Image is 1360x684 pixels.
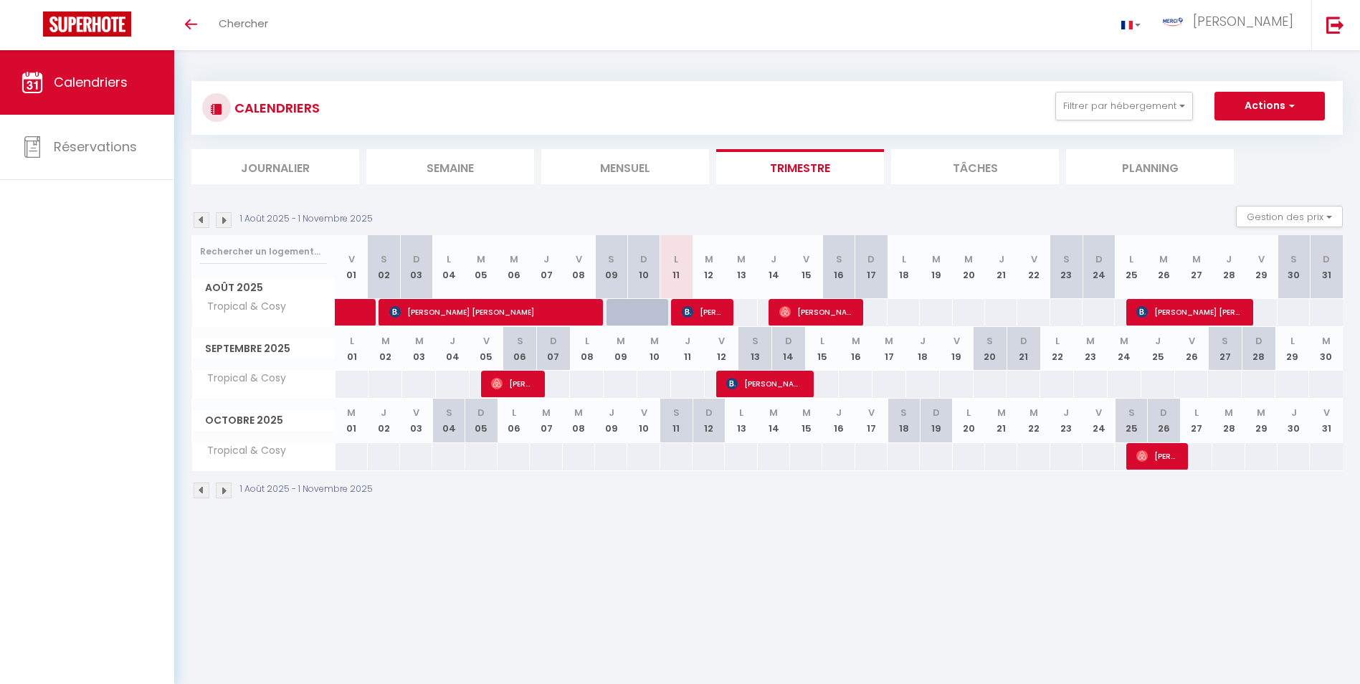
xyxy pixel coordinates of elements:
abbr: V [1189,334,1195,348]
th: 11 [671,327,705,371]
span: [PERSON_NAME] [1193,12,1293,30]
abbr: J [1291,406,1297,419]
abbr: M [1029,406,1038,419]
th: 04 [432,399,465,442]
th: 28 [1212,235,1245,299]
th: 26 [1148,235,1180,299]
abbr: S [836,252,842,266]
th: 12 [693,399,725,442]
th: 07 [530,235,562,299]
th: 28 [1212,399,1245,442]
th: 06 [503,327,537,371]
th: 22 [1017,235,1050,299]
th: 08 [563,399,595,442]
th: 16 [839,327,872,371]
abbr: S [752,334,759,348]
abbr: M [737,252,746,266]
th: 25 [1141,327,1175,371]
th: 10 [637,327,671,371]
abbr: M [1192,252,1201,266]
th: 27 [1180,235,1212,299]
th: 18 [888,235,920,299]
th: 21 [985,235,1017,299]
th: 03 [400,235,432,299]
abbr: M [1257,406,1265,419]
abbr: L [1290,334,1295,348]
th: 03 [402,327,436,371]
abbr: L [350,334,354,348]
abbr: D [705,406,713,419]
th: 07 [537,327,571,371]
th: 12 [693,235,725,299]
abbr: M [852,334,860,348]
th: 01 [336,399,368,442]
th: 04 [432,235,465,299]
th: 14 [771,327,805,371]
th: 01 [336,327,369,371]
li: Mensuel [541,149,709,184]
span: Réservations [54,138,137,156]
span: Tropical & Cosy [194,299,290,315]
abbr: L [1129,252,1133,266]
th: 29 [1245,235,1278,299]
th: 05 [465,399,498,442]
img: Super Booking [43,11,131,37]
th: 24 [1108,327,1141,371]
th: 21 [1007,327,1040,371]
abbr: J [999,252,1004,266]
button: Filtrer par hébergement [1055,92,1193,120]
th: 22 [1040,327,1074,371]
abbr: S [986,334,993,348]
th: 17 [855,235,888,299]
button: Actions [1214,92,1325,120]
abbr: V [1323,406,1330,419]
span: Tropical & Cosy [194,371,290,386]
th: 31 [1310,235,1343,299]
abbr: J [836,406,842,419]
th: 19 [920,399,952,442]
abbr: S [1290,252,1297,266]
abbr: V [483,334,490,348]
abbr: M [885,334,893,348]
th: 20 [953,399,985,442]
abbr: J [609,406,614,419]
li: Tâches [891,149,1059,184]
abbr: M [1322,334,1331,348]
span: Octobre 2025 [192,410,335,431]
abbr: M [415,334,424,348]
abbr: L [512,406,516,419]
th: 23 [1074,327,1108,371]
span: [PERSON_NAME] [779,298,855,326]
span: Chercher [219,16,268,31]
th: 10 [627,399,660,442]
abbr: M [932,252,941,266]
abbr: J [1226,252,1232,266]
abbr: M [964,252,973,266]
abbr: L [1194,406,1199,419]
span: Tropical & Cosy [194,443,290,459]
abbr: S [446,406,452,419]
abbr: D [1255,334,1262,348]
li: Semaine [366,149,534,184]
th: 30 [1278,399,1310,442]
abbr: V [641,406,647,419]
th: 11 [660,235,693,299]
th: 04 [436,327,470,371]
abbr: M [769,406,778,419]
abbr: D [1160,406,1167,419]
th: 23 [1050,235,1083,299]
input: Rechercher un logement... [200,239,327,265]
abbr: D [1095,252,1103,266]
abbr: V [1258,252,1265,266]
th: 16 [822,235,855,299]
button: Gestion des prix [1236,206,1343,227]
th: 02 [368,327,402,371]
abbr: J [771,252,776,266]
abbr: L [820,334,824,348]
abbr: M [1225,406,1233,419]
abbr: S [900,406,907,419]
th: 01 [336,235,368,299]
abbr: D [550,334,557,348]
span: [PERSON_NAME] [PERSON_NAME] [389,298,594,326]
th: 20 [974,327,1007,371]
